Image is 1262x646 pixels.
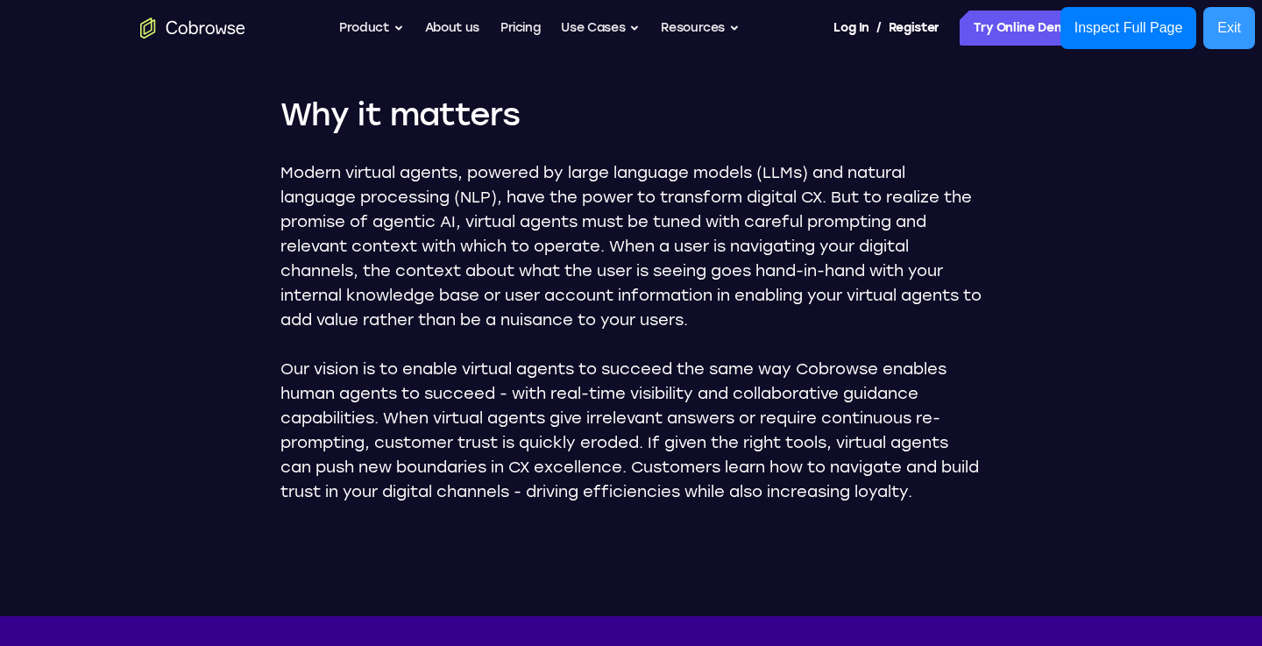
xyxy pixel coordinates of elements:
h2: Why it matters [280,94,982,136]
div: Exit [1217,18,1241,39]
button: Exit [1203,7,1255,49]
a: Register [889,11,939,46]
a: Pricing [500,11,541,46]
button: Resources [661,11,740,46]
button: Use Cases [561,11,640,46]
button: Product [339,11,404,46]
span: / [876,18,882,39]
a: About us [425,11,479,46]
p: Modern virtual agents, powered by large language models (LLMs) and natural language processing (N... [280,160,982,332]
a: Log In [833,11,869,46]
a: Try Online Demo [960,11,1122,46]
div: Inspect Full Page [1074,18,1183,39]
p: Our vision is to enable virtual agents to succeed the same way Cobrowse enables human agents to s... [280,357,982,504]
a: Go to the home page [140,18,245,39]
button: Inspect Full Page [1060,7,1197,49]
